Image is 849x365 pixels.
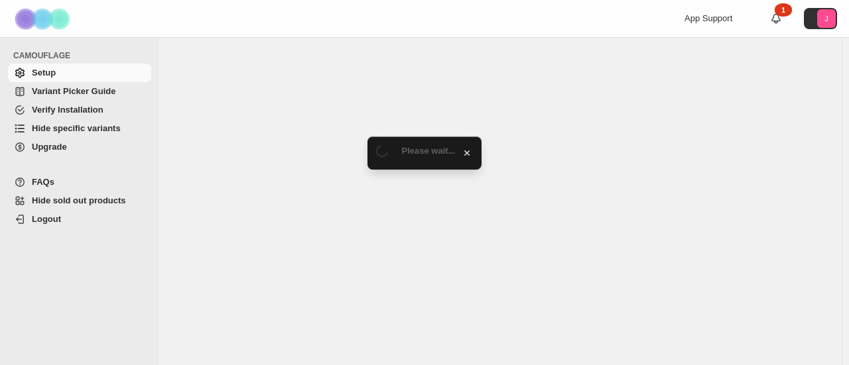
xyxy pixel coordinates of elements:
[8,82,151,101] a: Variant Picker Guide
[32,123,121,133] span: Hide specific variants
[32,105,103,115] span: Verify Installation
[32,177,54,187] span: FAQs
[824,15,828,23] text: J
[8,191,151,210] a: Hide sold out products
[8,138,151,156] a: Upgrade
[804,8,837,29] button: Avatar with initials J
[8,210,151,229] a: Logout
[775,3,792,17] div: 1
[11,1,77,37] img: Camouflage
[32,86,115,96] span: Variant Picker Guide
[402,146,456,156] span: Please wait...
[32,68,56,78] span: Setup
[32,214,61,224] span: Logout
[685,13,732,23] span: App Support
[8,64,151,82] a: Setup
[32,195,126,205] span: Hide sold out products
[13,50,153,61] span: CAMOUFLAGE
[8,101,151,119] a: Verify Installation
[8,119,151,138] a: Hide specific variants
[32,142,67,152] span: Upgrade
[769,12,783,25] a: 1
[817,9,836,28] span: Avatar with initials J
[8,173,151,191] a: FAQs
